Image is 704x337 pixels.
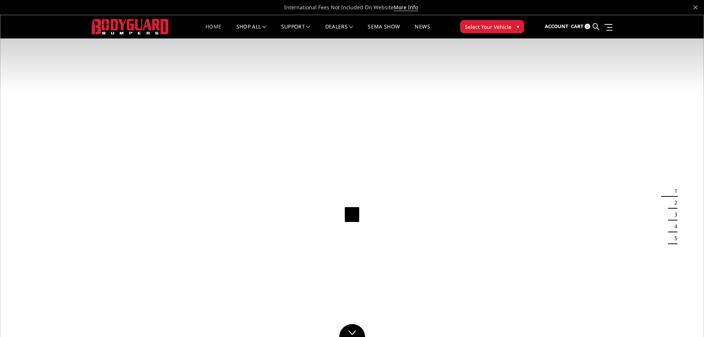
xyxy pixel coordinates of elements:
a: Dealers [325,24,353,38]
span: Account [545,23,568,30]
span: Cart [571,23,584,30]
button: 4 of 5 [670,220,677,232]
a: More Info [394,4,418,11]
a: Cart 0 [571,17,590,37]
a: News [415,24,430,38]
span: Select Your Vehicle [465,23,511,31]
a: Support [281,24,310,38]
a: SEMA Show [368,24,400,38]
span: ▾ [517,23,519,30]
button: 5 of 5 [670,232,677,244]
span: 0 [585,24,590,29]
img: BODYGUARD BUMPERS [92,19,169,34]
button: 1 of 5 [670,185,677,197]
a: Click to Down [339,324,365,337]
a: shop all [237,24,266,38]
button: 2 of 5 [670,197,677,209]
button: 3 of 5 [670,209,677,220]
a: Account [545,17,568,37]
button: Select Your Vehicle [460,20,524,33]
a: Home [205,24,221,38]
